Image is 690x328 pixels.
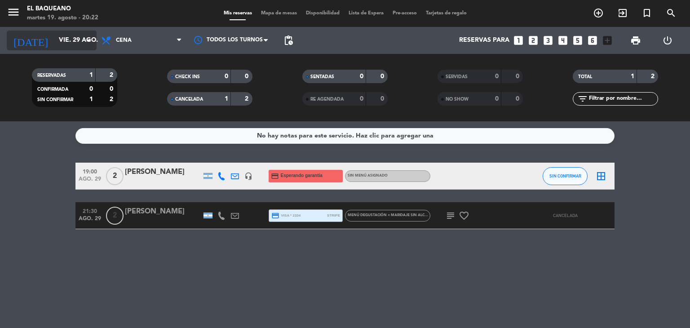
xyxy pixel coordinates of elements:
span: NO SHOW [446,97,469,102]
i: headset_mic [244,172,252,180]
i: exit_to_app [617,8,628,18]
i: power_settings_new [662,35,673,46]
i: looks_3 [542,35,554,46]
span: TOTAL [578,75,592,79]
span: RESERVADAS [37,73,66,78]
button: menu [7,5,20,22]
span: SIN CONFIRMAR [37,98,73,102]
strong: 0 [516,96,521,102]
i: arrow_drop_down [84,35,94,46]
strong: 0 [360,73,363,80]
div: [PERSON_NAME] [125,206,201,217]
i: add_circle_outline [593,8,604,18]
i: looks_one [513,35,524,46]
div: [PERSON_NAME] [125,166,201,178]
span: Mapa de mesas [257,11,301,16]
span: 19:00 [79,166,101,176]
i: border_all [596,171,606,182]
span: Tarjetas de regalo [421,11,471,16]
span: 2 [106,207,124,225]
span: ago. 29 [79,216,101,226]
i: credit_card [271,212,279,220]
i: filter_list [577,93,588,104]
strong: 2 [651,73,656,80]
i: credit_card [271,172,279,180]
span: Pre-acceso [388,11,421,16]
span: SENTADAS [310,75,334,79]
i: looks_4 [557,35,569,46]
i: favorite_border [459,210,469,221]
strong: 0 [495,96,499,102]
strong: 1 [89,72,93,78]
span: visa * 2334 [271,212,301,220]
strong: 2 [110,96,115,102]
div: martes 19. agosto - 20:22 [27,13,98,22]
strong: 2 [245,96,250,102]
span: SERVIDAS [446,75,468,79]
button: CANCELADA [543,207,588,225]
span: RE AGENDADA [310,97,344,102]
span: CONFIRMADA [37,87,68,92]
span: Menú degustación + maridaje sin alcohol [348,213,435,217]
i: add_box [602,35,613,46]
i: turned_in_not [641,8,652,18]
span: Esperando garantía [281,172,323,179]
strong: 0 [89,86,93,92]
span: Disponibilidad [301,11,344,16]
button: SIN CONFIRMAR [543,167,588,185]
i: looks_6 [587,35,598,46]
div: LOG OUT [651,27,683,54]
strong: 1 [225,96,228,102]
span: Sin menú asignado [348,174,388,177]
span: Reservas para [459,37,509,44]
strong: 2 [110,72,115,78]
i: menu [7,5,20,19]
strong: 0 [380,73,386,80]
strong: 1 [631,73,634,80]
span: print [630,35,641,46]
strong: 0 [380,96,386,102]
span: CHECK INS [175,75,200,79]
strong: 0 [245,73,250,80]
span: CANCELADA [553,213,578,218]
strong: 0 [360,96,363,102]
strong: 1 [89,96,93,102]
span: pending_actions [283,35,294,46]
span: ago. 29 [79,176,101,186]
span: Mis reservas [219,11,257,16]
div: No hay notas para este servicio. Haz clic para agregar una [257,131,433,141]
span: Lista de Espera [344,11,388,16]
i: looks_5 [572,35,584,46]
span: CANCELADA [175,97,203,102]
div: El Baqueano [27,4,98,13]
span: 2 [106,167,124,185]
i: [DATE] [7,31,54,50]
span: 21:30 [79,205,101,216]
input: Filtrar por nombre... [588,94,658,104]
span: SIN CONFIRMAR [549,173,581,178]
span: Cena [116,37,132,44]
strong: 0 [225,73,228,80]
i: search [666,8,677,18]
i: looks_two [527,35,539,46]
strong: 0 [516,73,521,80]
span: stripe [327,213,340,218]
i: subject [445,210,456,221]
strong: 0 [110,86,115,92]
strong: 0 [495,73,499,80]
